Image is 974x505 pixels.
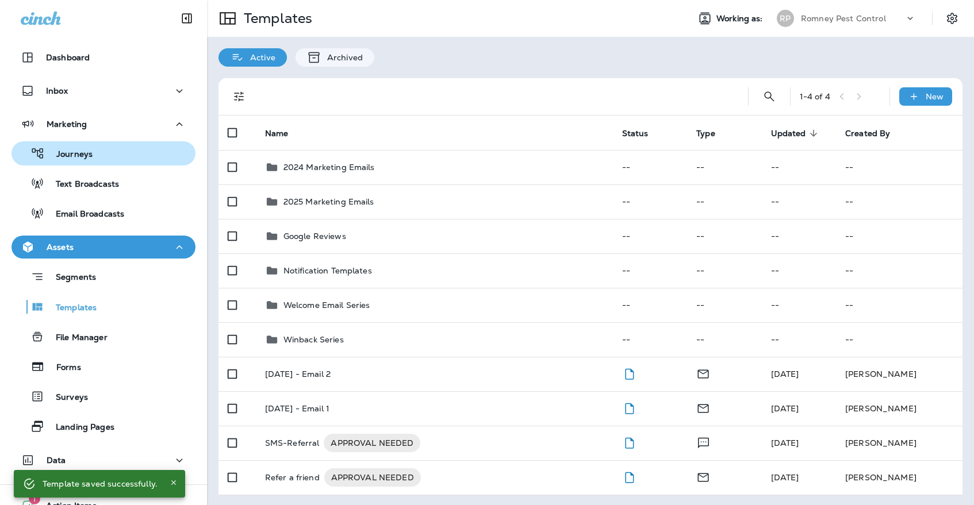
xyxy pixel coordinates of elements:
span: 1 [29,493,40,504]
p: Winback Series [283,335,344,344]
button: Forms [11,354,195,379]
span: Name [265,129,289,138]
td: -- [613,184,687,219]
span: Maddie Madonecsky [771,403,799,414]
td: -- [613,288,687,322]
button: Assets [11,236,195,259]
button: Search Templates [758,85,781,108]
p: Journeys [45,149,93,160]
span: Updated [771,129,806,138]
td: -- [836,184,963,219]
td: -- [687,150,761,184]
td: [PERSON_NAME] [836,426,963,460]
td: -- [762,322,836,357]
td: -- [687,219,761,253]
div: APPROVAL NEEDED [324,468,421,487]
span: Draft [622,437,636,447]
button: Journeys [11,141,195,165]
button: Email Broadcasts [11,201,195,225]
p: Notification Templates [283,266,372,275]
p: Assets [47,242,74,252]
span: Created By [845,129,890,138]
td: -- [762,150,836,184]
button: Surveys [11,384,195,408]
span: Email [696,368,710,378]
span: Type [696,128,730,138]
td: -- [613,253,687,288]
td: -- [762,184,836,219]
p: [DATE] - Email 1 [265,404,329,413]
button: Segments [11,264,195,289]
td: -- [687,322,761,357]
span: Status [622,128,664,138]
button: Inbox [11,79,195,102]
button: Landing Pages [11,414,195,438]
button: Data [11,449,195,472]
p: 2024 Marketing Emails [283,163,375,172]
div: RP [777,10,794,27]
td: -- [687,253,761,288]
td: -- [613,219,687,253]
p: SMS-Referral [265,434,320,452]
p: [DATE] - Email 2 [265,369,331,379]
td: -- [836,253,963,288]
p: Segments [44,272,96,284]
span: Status [622,129,649,138]
button: Templates [11,295,195,319]
button: Text Broadcasts [11,171,195,195]
td: -- [836,288,963,322]
p: Archived [321,53,363,62]
td: -- [613,150,687,184]
p: Templates [44,303,97,314]
button: Marketing [11,113,195,136]
p: Inbox [46,86,68,95]
p: Google Reviews [283,232,346,241]
td: [PERSON_NAME] [836,357,963,391]
td: -- [836,219,963,253]
button: Close [167,476,181,489]
button: File Manager [11,325,195,349]
span: Maddie Madonecsky [771,438,799,448]
p: Marketing [47,119,87,129]
span: Working as: [716,14,765,24]
span: Name [265,128,304,138]
p: Surveys [44,392,88,403]
p: Landing Pages [44,422,114,433]
td: -- [687,288,761,322]
span: Created By [845,128,905,138]
p: Templates [239,10,312,27]
p: Email Broadcasts [44,209,124,220]
button: Settings [942,8,963,29]
span: Email [696,471,710,481]
td: -- [836,150,963,184]
p: Refer a friend [265,468,320,487]
p: Dashboard [46,53,90,62]
span: Type [696,129,715,138]
td: -- [762,288,836,322]
p: Welcome Email Series [283,300,370,310]
td: [PERSON_NAME] [836,460,963,495]
td: -- [687,184,761,219]
p: Active [244,53,275,62]
span: Maddie Madonecsky [771,472,799,483]
button: Dashboard [11,46,195,69]
td: -- [762,219,836,253]
button: Collapse Sidebar [171,7,203,30]
span: Maddie Madonecsky [771,369,799,379]
span: Text [696,437,711,447]
span: Draft [622,402,636,413]
span: Draft [622,471,636,481]
p: Forms [45,363,81,373]
span: Updated [771,128,821,138]
p: Data [47,456,66,465]
p: New [926,92,944,101]
button: Filters [228,85,251,108]
span: APPROVAL NEEDED [324,472,421,483]
p: File Manager [44,333,108,344]
span: APPROVAL NEEDED [324,437,420,449]
span: Email [696,402,710,413]
td: [PERSON_NAME] [836,391,963,426]
p: 2025 Marketing Emails [283,197,374,206]
div: APPROVAL NEEDED [324,434,420,452]
td: -- [613,322,687,357]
